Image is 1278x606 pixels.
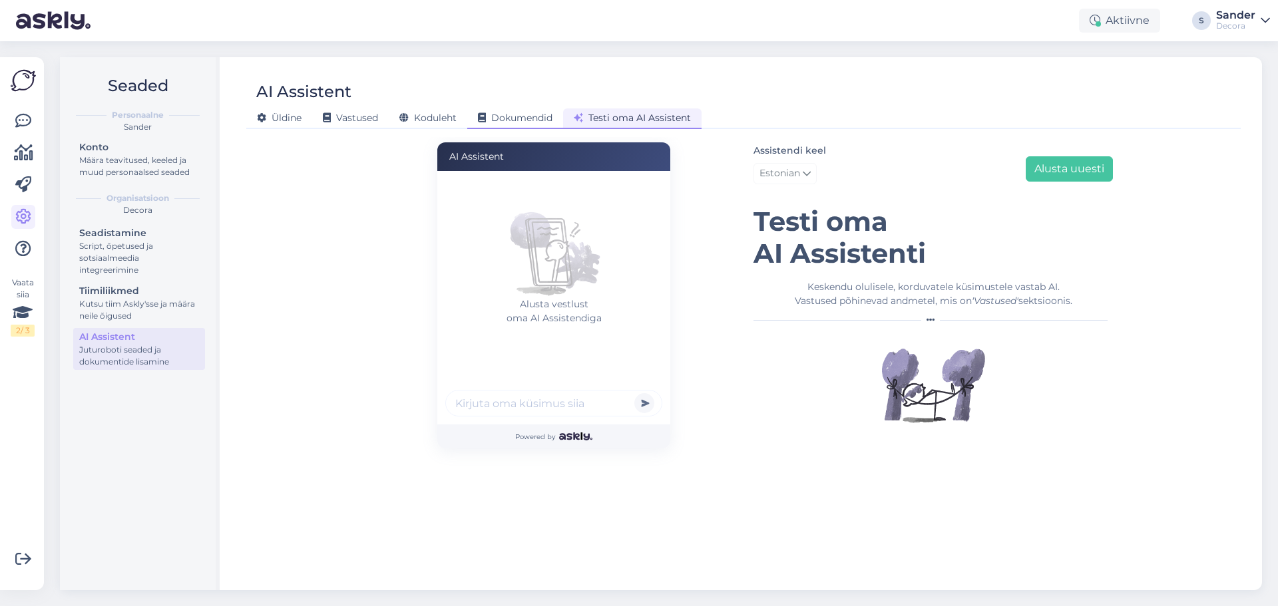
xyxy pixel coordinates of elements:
[753,163,817,184] a: Estonian
[501,191,607,297] img: No chats
[11,68,36,93] img: Askly Logo
[445,297,662,325] p: Alusta vestlust oma AI Assistendiga
[1192,11,1211,30] div: S
[79,284,199,298] div: Tiimiliikmed
[79,226,199,240] div: Seadistamine
[1079,9,1160,33] div: Aktiivne
[79,154,199,178] div: Määra teavitused, keeled ja muud personaalsed seaded
[753,206,1113,269] h1: Testi oma AI Assistenti
[437,142,670,171] div: AI Assistent
[79,140,199,154] div: Konto
[1216,10,1255,21] div: Sander
[73,138,205,180] a: KontoMäära teavitused, keeled ja muud personaalsed seaded
[1216,21,1255,31] div: Decora
[972,295,1018,307] i: 'Vastused'
[79,330,199,344] div: AI Assistent
[73,224,205,278] a: SeadistamineScript, õpetused ja sotsiaalmeedia integreerimine
[880,332,986,438] img: Illustration
[79,344,199,368] div: Juturoboti seaded ja dokumentide lisamine
[478,112,552,124] span: Dokumendid
[399,112,457,124] span: Koduleht
[257,112,302,124] span: Üldine
[73,328,205,370] a: AI AssistentJuturoboti seaded ja dokumentide lisamine
[256,79,351,104] div: AI Assistent
[71,73,205,98] h2: Seaded
[71,121,205,133] div: Sander
[753,280,1113,308] div: Keskendu olulisele, korduvatele küsimustele vastab AI. Vastused põhinevad andmetel, mis on sektsi...
[559,432,592,440] img: Askly
[1216,10,1270,31] a: SanderDecora
[759,166,800,181] span: Estonian
[73,282,205,324] a: TiimiliikmedKutsu tiim Askly'sse ja määra neile õigused
[112,109,164,121] b: Personaalne
[79,298,199,322] div: Kutsu tiim Askly'sse ja määra neile õigused
[323,112,378,124] span: Vastused
[11,277,35,337] div: Vaata siia
[1026,156,1113,182] button: Alusta uuesti
[106,192,169,204] b: Organisatsioon
[445,390,662,416] input: Kirjuta oma küsimus siia
[753,144,826,158] label: Assistendi keel
[79,240,199,276] div: Script, õpetused ja sotsiaalmeedia integreerimine
[11,325,35,337] div: 2 / 3
[71,204,205,216] div: Decora
[515,432,592,442] span: Powered by
[574,112,691,124] span: Testi oma AI Assistent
